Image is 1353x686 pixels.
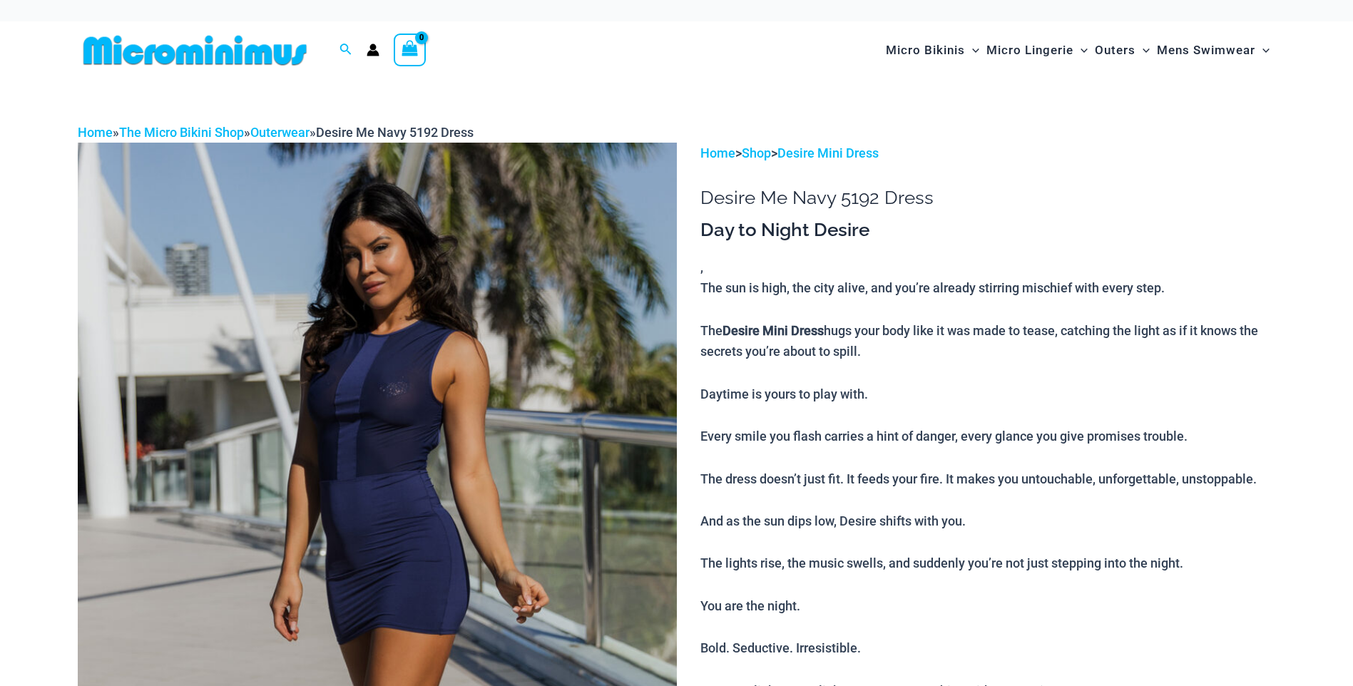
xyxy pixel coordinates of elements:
span: Outers [1095,32,1135,68]
a: OutersMenu ToggleMenu Toggle [1091,29,1153,72]
a: Shop [742,145,771,160]
span: Menu Toggle [1135,32,1150,68]
a: Mens SwimwearMenu ToggleMenu Toggle [1153,29,1273,72]
a: Desire Mini Dress [777,145,879,160]
a: Search icon link [339,41,352,59]
span: Menu Toggle [1073,32,1088,68]
span: Micro Bikinis [886,32,965,68]
span: Micro Lingerie [986,32,1073,68]
h3: Day to Night Desire [700,218,1275,242]
p: > > [700,143,1275,164]
a: The Micro Bikini Shop [119,125,244,140]
a: Home [78,125,113,140]
img: MM SHOP LOGO FLAT [78,34,312,66]
a: Micro BikinisMenu ToggleMenu Toggle [882,29,983,72]
b: Desire Mini Dress [723,323,824,338]
span: Desire Me Navy 5192 Dress [316,125,474,140]
a: Home [700,145,735,160]
span: » » » [78,125,474,140]
nav: Site Navigation [880,26,1276,74]
span: Menu Toggle [965,32,979,68]
a: View Shopping Cart, empty [394,34,427,66]
span: Mens Swimwear [1157,32,1255,68]
a: Account icon link [367,43,379,56]
a: Outerwear [250,125,310,140]
h1: Desire Me Navy 5192 Dress [700,187,1275,209]
span: Menu Toggle [1255,32,1270,68]
a: Micro LingerieMenu ToggleMenu Toggle [983,29,1091,72]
